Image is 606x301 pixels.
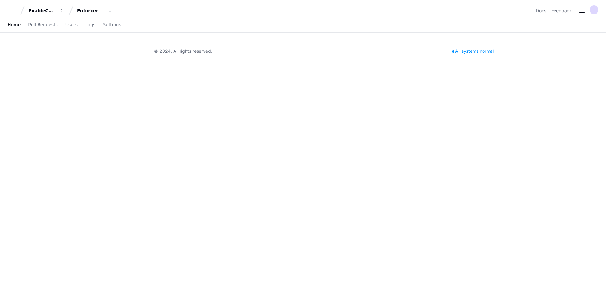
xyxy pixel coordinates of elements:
span: Settings [103,23,121,27]
span: Logs [85,23,95,27]
div: All systems normal [448,47,497,56]
div: EnableComp [28,8,56,14]
div: Enforcer [77,8,104,14]
a: Settings [103,18,121,32]
span: Pull Requests [28,23,57,27]
a: Logs [85,18,95,32]
span: Users [65,23,78,27]
div: © 2024. All rights reserved. [154,48,212,54]
button: EnableComp [26,5,66,16]
button: Enforcer [74,5,115,16]
a: Home [8,18,21,32]
a: Docs [536,8,546,14]
a: Pull Requests [28,18,57,32]
span: Home [8,23,21,27]
a: Users [65,18,78,32]
button: Feedback [551,8,572,14]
